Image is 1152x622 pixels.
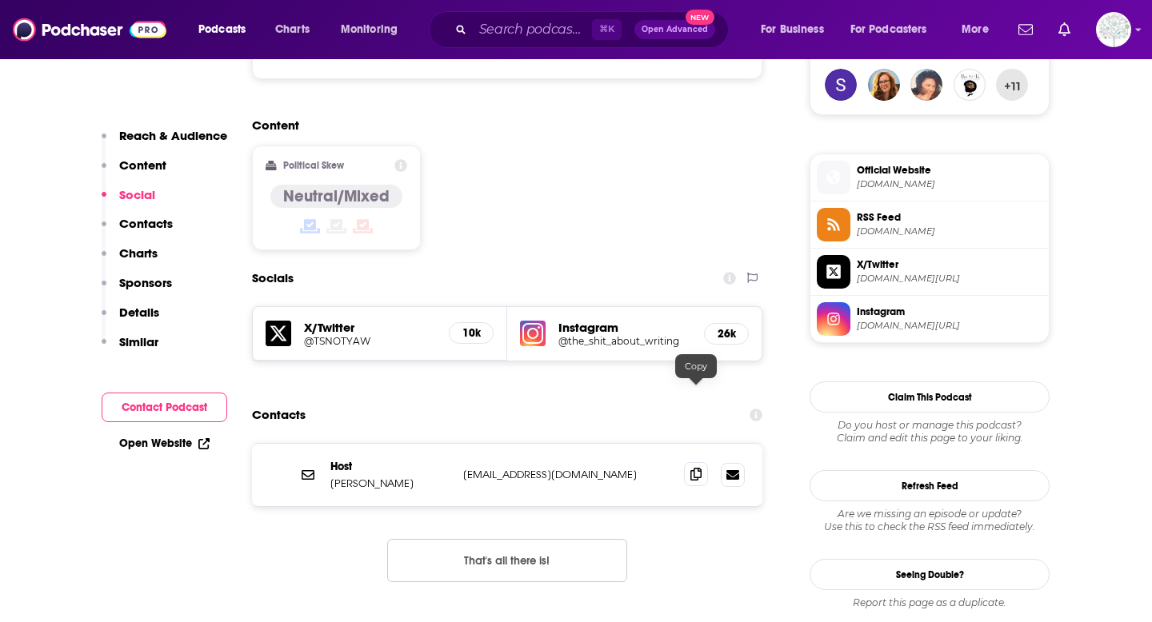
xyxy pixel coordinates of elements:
[1012,16,1039,43] a: Show notifications dropdown
[857,163,1042,177] span: Official Website
[817,255,1042,289] a: X/Twitter[DOMAIN_NAME][URL]
[996,69,1028,101] button: +11
[857,225,1042,237] span: feeds.redcircle.com
[850,18,927,41] span: For Podcasters
[857,178,1042,190] span: redcircle.com
[119,334,158,349] p: Similar
[857,257,1042,272] span: X/Twitter
[198,18,246,41] span: Podcasts
[444,11,744,48] div: Search podcasts, credits, & more...
[102,275,172,305] button: Sponsors
[330,460,450,473] p: Host
[102,393,227,422] button: Contact Podcast
[817,161,1042,194] a: Official Website[DOMAIN_NAME]
[473,17,592,42] input: Search podcasts, credits, & more...
[810,470,1050,501] button: Refresh Feed
[642,26,708,34] span: Open Advanced
[1096,12,1131,47] img: User Profile
[252,263,294,293] h2: Socials
[102,128,227,157] button: Reach & Audience
[102,305,159,334] button: Details
[950,17,1009,42] button: open menu
[304,320,436,335] h5: X/Twitter
[187,17,266,42] button: open menu
[1052,16,1077,43] a: Show notifications dropdown
[252,400,306,430] h2: Contacts
[341,18,398,41] span: Monitoring
[686,10,714,25] span: New
[810,508,1050,533] div: Are we missing an episode or update? Use this to check the RSS feed immediately.
[857,320,1042,332] span: instagram.com/the_shit_about_writing
[330,17,418,42] button: open menu
[825,69,857,101] img: tallisromney
[761,18,824,41] span: For Business
[810,596,1050,609] div: Report this page as a duplicate.
[750,17,844,42] button: open menu
[810,419,1050,445] div: Claim and edit this page to your liking.
[387,539,627,582] button: Nothing here.
[252,118,750,133] h2: Content
[634,20,715,39] button: Open AdvancedNew
[119,187,155,202] p: Social
[1096,12,1131,47] button: Show profile menu
[592,19,622,40] span: ⌘ K
[462,326,480,340] h5: 10k
[857,305,1042,319] span: Instagram
[810,381,1050,413] button: Claim This Podcast
[102,187,155,217] button: Social
[119,128,227,143] p: Reach & Audience
[954,69,986,101] img: EllaShawn
[119,275,172,290] p: Sponsors
[463,468,671,481] p: [EMAIL_ADDRESS][DOMAIN_NAME]
[718,327,735,341] h5: 26k
[304,335,436,347] a: @TSNOTYAW
[119,157,166,173] p: Content
[283,160,344,171] h2: Political Skew
[810,419,1050,432] span: Do you host or manage this podcast?
[817,302,1042,336] a: Instagram[DOMAIN_NAME][URL]
[265,17,319,42] a: Charts
[119,216,173,231] p: Contacts
[102,334,158,364] button: Similar
[119,245,158,261] p: Charts
[840,17,950,42] button: open menu
[330,476,450,490] p: [PERSON_NAME]
[962,18,989,41] span: More
[102,157,166,187] button: Content
[868,69,900,101] img: LizaFenech
[119,305,159,320] p: Details
[13,14,166,45] img: Podchaser - Follow, Share and Rate Podcasts
[102,216,173,245] button: Contacts
[675,354,717,378] div: Copy
[275,18,310,41] span: Charts
[810,559,1050,590] a: Seeing Double?
[558,335,691,347] a: @the_shit_about_writing
[857,210,1042,225] span: RSS Feed
[520,321,546,346] img: iconImage
[558,320,691,335] h5: Instagram
[910,69,942,101] img: alexmasse2000
[857,273,1042,285] span: twitter.com/TSNOTYAW
[119,437,210,450] a: Open Website
[102,245,158,275] button: Charts
[283,186,390,206] h4: Neutral/Mixed
[1096,12,1131,47] span: Logged in as WunderTanya
[817,208,1042,241] a: RSS Feed[DOMAIN_NAME]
